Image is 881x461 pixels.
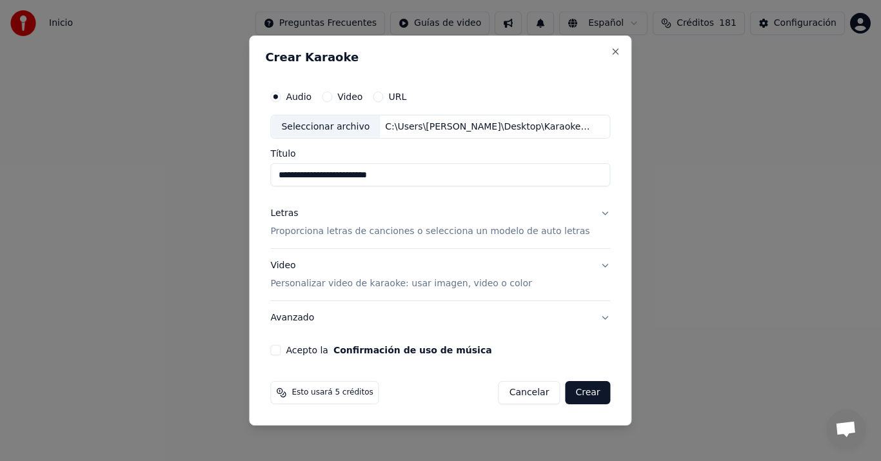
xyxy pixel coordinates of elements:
button: VideoPersonalizar video de karaoke: usar imagen, video o color [270,250,610,301]
p: Proporciona letras de canciones o selecciona un modelo de auto letras [270,226,589,239]
label: Acepto la [286,346,491,355]
p: Personalizar video de karaoke: usar imagen, video o color [270,277,531,290]
button: Avanzado [270,301,610,335]
button: Cancelar [499,381,560,404]
div: Seleccionar archivo [271,115,380,139]
div: Video [270,260,531,291]
button: Crear [565,381,610,404]
label: Audio [286,92,312,101]
div: C:\Users\[PERSON_NAME]\Desktop\Karaokes\Los Angeles - Verte Dormida.mp3 [380,121,599,133]
button: Acepto la [333,346,492,355]
button: LetrasProporciona letras de canciones o selecciona un modelo de auto letras [270,197,610,249]
h2: Crear Karaoke [265,52,615,63]
label: Título [270,150,610,159]
label: Video [337,92,362,101]
span: Esto usará 5 créditos [292,387,373,398]
div: Letras [270,208,298,221]
label: URL [388,92,406,101]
